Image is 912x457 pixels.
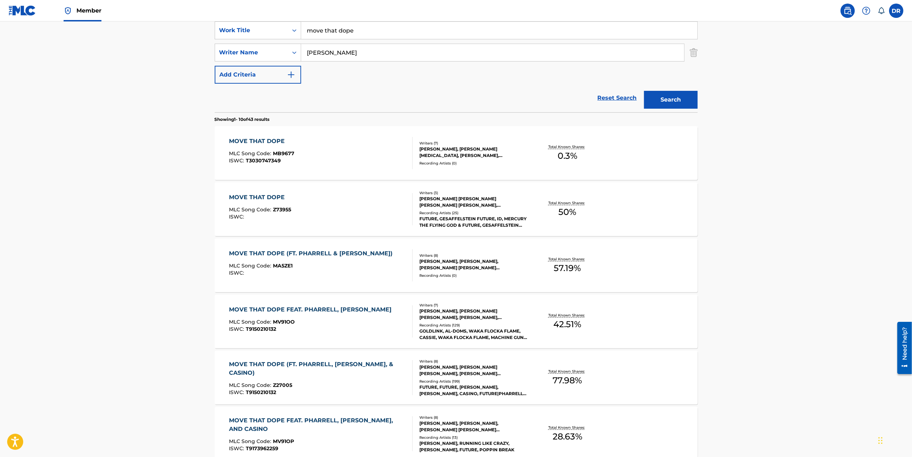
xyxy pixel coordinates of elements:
span: ISWC : [229,270,246,276]
div: Help [859,4,873,18]
a: MOVE THAT DOPE FEAT. PHARRELL, [PERSON_NAME]MLC Song Code:MV91OOISWC:T9150210132Writers (7)[PERSO... [215,295,698,348]
span: MLC Song Code : [229,438,273,444]
span: ISWC : [229,389,246,395]
form: Search Form [215,21,698,112]
div: MOVE THAT DOPE FEAT. PHARRELL, [PERSON_NAME] [229,305,395,314]
img: Delete Criterion [690,44,698,62]
span: MLC Song Code : [229,319,273,325]
span: 57.19 % [554,262,581,275]
span: Z73955 [273,206,291,213]
p: Total Known Shares: [548,313,587,318]
span: Z27005 [273,382,292,388]
a: Public Search [841,4,855,18]
span: MV91OO [273,319,295,325]
div: Writers ( 8 ) [419,359,527,364]
span: 28.63 % [553,430,582,443]
p: Total Known Shares: [548,144,587,149]
p: Total Known Shares: [548,200,587,206]
div: Drag [878,430,883,451]
a: MOVE THAT DOPEMLC Song Code:MB9677ISWC:T3030747349Writers (7)[PERSON_NAME], [PERSON_NAME][MEDICAL... [215,126,698,180]
div: MOVE THAT DOPE [229,137,294,146]
div: Notifications [878,7,885,14]
span: ISWC : [229,213,246,220]
div: Recording Artists ( 199 ) [419,379,527,384]
div: Writers ( 7 ) [419,303,527,308]
div: [PERSON_NAME], [PERSON_NAME] [PERSON_NAME], [PERSON_NAME], [PERSON_NAME], [PERSON_NAME], [PERSON_... [419,308,527,321]
div: [PERSON_NAME], [PERSON_NAME], [PERSON_NAME] [PERSON_NAME] [PERSON_NAME], [PERSON_NAME], [PERSON_N... [419,420,527,433]
div: Recording Artists ( 13 ) [419,435,527,440]
span: MLC Song Code : [229,382,273,388]
span: MLC Song Code : [229,150,273,157]
span: 0.3 % [558,149,577,162]
div: Writers ( 3 ) [419,190,527,196]
div: [PERSON_NAME] [PERSON_NAME] [PERSON_NAME] [PERSON_NAME], [PERSON_NAME] [419,196,527,208]
span: T9150210132 [246,326,276,332]
span: 50 % [558,206,576,218]
div: FUTURE, GESAFFELSTEIN FUTURE, ID, MERCURY THE FLYING GOD & FUTURE, GESAFFELSTEIN FUTURE [419,216,527,228]
a: Reset Search [594,90,641,106]
div: Recording Artists ( 0 ) [419,273,527,278]
p: Total Known Shares: [548,256,587,262]
span: 42.51 % [553,318,581,331]
div: GOLDLINK, AL-DOMS, WAKA FLOCKA FLAME, CASSIE, WAKA FLOCKA FLAME, MACHINE GUN [PERSON_NAME] [419,328,527,341]
div: User Menu [889,4,903,18]
p: Total Known Shares: [548,425,587,430]
button: Add Criteria [215,66,301,84]
div: [PERSON_NAME], RUNNING LIKE CRAZY, [PERSON_NAME], FUTURE, POPPIN BREAK [419,440,527,453]
span: T3030747349 [246,157,281,164]
div: FUTURE, FUTURE, [PERSON_NAME], [PERSON_NAME], CASINO, FUTURE|PHARRELL|[PERSON_NAME]|CASINO, FUTUR... [419,384,527,397]
span: Member [76,6,101,15]
a: MOVE THAT DOPEMLC Song Code:Z73955ISWC:Writers (3)[PERSON_NAME] [PERSON_NAME] [PERSON_NAME] [PERS... [215,182,698,236]
img: MLC Logo [9,5,36,16]
div: [PERSON_NAME], [PERSON_NAME][MEDICAL_DATA], [PERSON_NAME], [PERSON_NAME], NAYVADIUS [PERSON_NAME]... [419,146,527,159]
div: Writers ( 7 ) [419,141,527,146]
div: Writers ( 8 ) [419,415,527,420]
img: help [862,6,871,15]
span: T9173962259 [246,445,278,452]
div: MOVE THAT DOPE [229,193,291,202]
div: [PERSON_NAME], [PERSON_NAME] [PERSON_NAME], [PERSON_NAME] [PERSON_NAME], [PERSON_NAME], [PERSON_N... [419,364,527,377]
span: ISWC : [229,445,246,452]
span: MLC Song Code : [229,206,273,213]
span: MA5ZE1 [273,262,293,269]
img: Top Rightsholder [64,6,72,15]
img: search [843,6,852,15]
span: ISWC : [229,326,246,332]
img: 9d2ae6d4665cec9f34b9.svg [287,70,295,79]
div: Recording Artists ( 25 ) [419,210,527,216]
div: Recording Artists ( 129 ) [419,323,527,328]
div: Recording Artists ( 0 ) [419,161,527,166]
p: Total Known Shares: [548,369,587,374]
div: MOVE THAT DOPE (FT. PHARRELL & [PERSON_NAME]) [229,249,396,258]
p: Showing 1 - 10 of 43 results [215,116,270,123]
div: Writer Name [219,48,284,57]
div: MOVE THAT DOPE FEAT. PHARRELL, [PERSON_NAME], AND CASINO [229,416,407,433]
span: MB9677 [273,150,294,157]
div: Work Title [219,26,284,35]
span: T9150210132 [246,389,276,395]
span: 77.98 % [553,374,582,387]
a: MOVE THAT DOPE (FT. PHARRELL & [PERSON_NAME])MLC Song Code:MA5ZE1ISWC:Writers (8)[PERSON_NAME], [... [215,239,698,292]
span: ISWC : [229,157,246,164]
span: MLC Song Code : [229,262,273,269]
span: MV91OP [273,438,294,444]
div: Writers ( 8 ) [419,253,527,258]
iframe: Resource Center [892,319,912,377]
a: MOVE THAT DOPE (FT. PHARRELL, [PERSON_NAME], & CASINO)MLC Song Code:Z27005ISWC:T9150210132Writers... [215,351,698,404]
div: [PERSON_NAME], [PERSON_NAME], [PERSON_NAME] [PERSON_NAME] [PERSON_NAME], [PERSON_NAME], [PERSON_N... [419,258,527,271]
iframe: Chat Widget [876,423,912,457]
div: MOVE THAT DOPE (FT. PHARRELL, [PERSON_NAME], & CASINO) [229,360,407,377]
button: Search [644,91,698,109]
